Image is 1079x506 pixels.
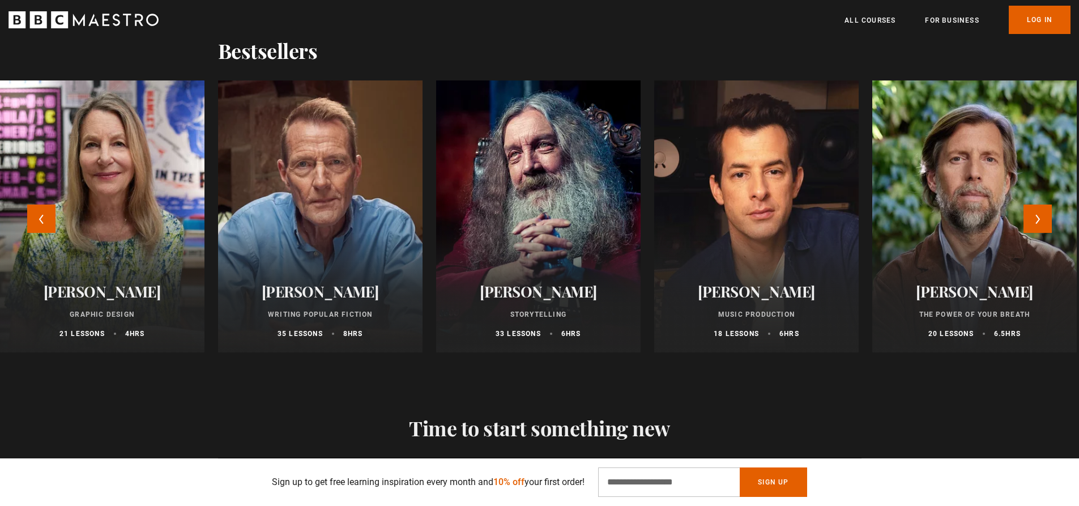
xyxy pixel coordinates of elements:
p: 6.5 [994,329,1021,339]
span: 10% off [493,477,524,487]
h2: Time to start something new [218,416,862,440]
abbr: hrs [130,330,145,338]
p: Sign up to get free learning inspiration every month and your first order! [272,475,585,489]
abbr: hrs [566,330,581,338]
svg: BBC Maestro [8,11,159,28]
a: [PERSON_NAME] Storytelling 33 lessons 6hrs [436,80,641,352]
a: [PERSON_NAME] The Power of Your Breath 20 lessons 6.5hrs [872,80,1077,352]
p: Music Production [668,309,845,320]
p: 20 lessons [928,329,974,339]
p: 6 [779,329,799,339]
p: 8 [343,329,363,339]
p: 4 [125,329,145,339]
p: 21 lessons [59,329,105,339]
button: Sign Up [740,467,807,497]
p: 6 [561,329,581,339]
p: Graphic Design [14,309,191,320]
a: [PERSON_NAME] Writing Popular Fiction 35 lessons 8hrs [218,80,423,352]
h2: [PERSON_NAME] [886,283,1063,300]
abbr: hrs [1005,330,1021,338]
a: For business [925,15,979,26]
abbr: hrs [348,330,363,338]
p: Storytelling [450,309,627,320]
p: The Power of Your Breath [886,309,1063,320]
h2: [PERSON_NAME] [668,283,845,300]
nav: Primary [845,6,1071,34]
p: 35 lessons [278,329,323,339]
h2: [PERSON_NAME] [232,283,409,300]
p: 18 lessons [714,329,759,339]
a: All Courses [845,15,895,26]
p: 33 lessons [496,329,541,339]
a: [PERSON_NAME] Music Production 18 lessons 6hrs [654,80,859,352]
a: Log In [1009,6,1071,34]
h2: Bestsellers [218,39,318,62]
h2: [PERSON_NAME] [450,283,627,300]
p: Writing Popular Fiction [232,309,409,320]
h2: [PERSON_NAME] [14,283,191,300]
abbr: hrs [784,330,799,338]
